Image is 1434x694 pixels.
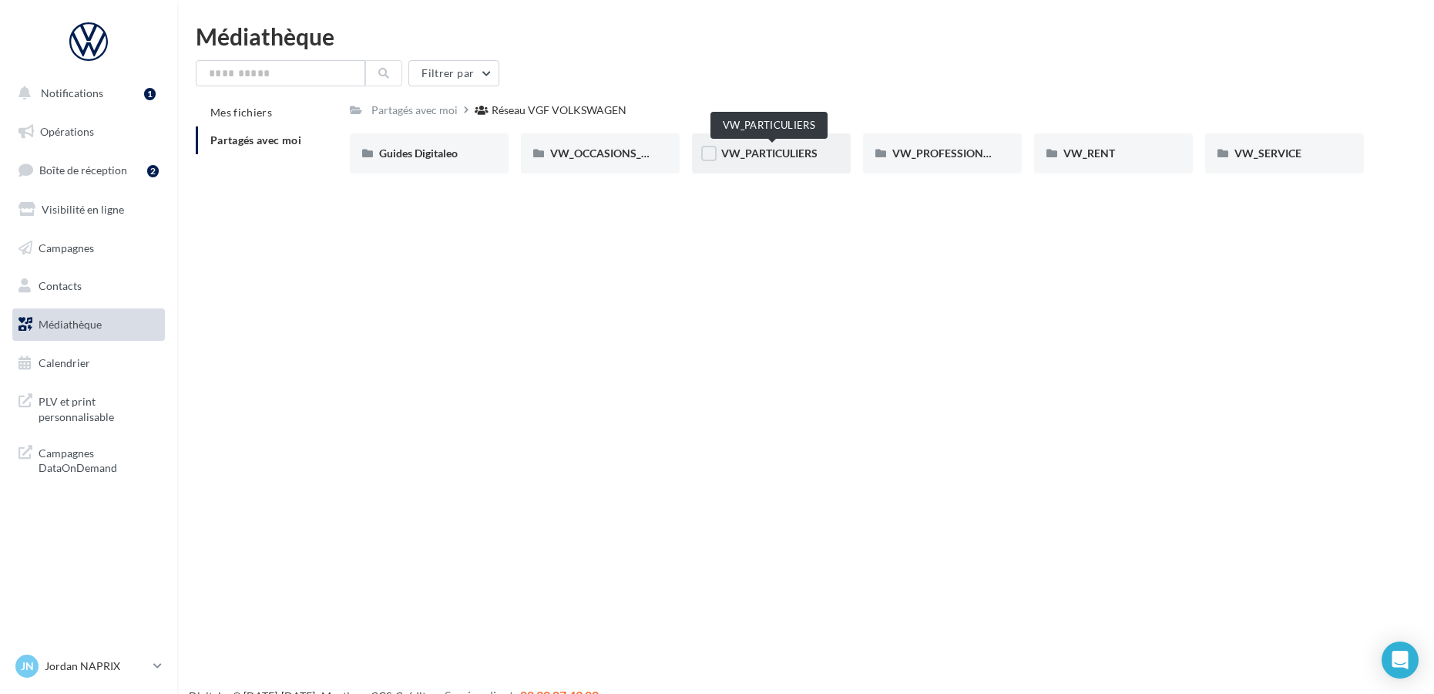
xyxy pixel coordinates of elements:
span: Mes fichiers [210,106,272,119]
span: VW_SERVICE [1234,147,1301,160]
a: Médiathèque [9,308,168,341]
span: VW_OCCASIONS_GARANTIES [550,147,701,160]
a: Opérations [9,116,168,148]
span: JN [21,659,34,674]
a: PLV et print personnalisable [9,385,168,430]
span: Campagnes DataOnDemand [39,443,159,476]
span: Boîte de réception [39,163,127,177]
span: Visibilité en ligne [42,203,124,216]
span: VW_PROFESSIONNELS [892,147,1009,160]
span: VW_RENT [1063,147,1115,160]
a: Campagnes DataOnDemand [9,436,168,482]
div: 1 [144,88,156,100]
p: Jordan NAPRIX [45,659,147,674]
a: Visibilité en ligne [9,194,168,226]
button: Filtrer par [408,60,499,86]
a: Boîte de réception2 [9,153,168,187]
div: Partagés avec moi [371,103,458,118]
span: Médiathèque [39,318,102,331]
span: Partagés avec moi [210,133,301,147]
span: Opérations [40,125,94,138]
div: Open Intercom Messenger [1382,642,1419,679]
div: Médiathèque [196,25,1416,48]
a: Campagnes [9,232,168,264]
span: VW_PARTICULIERS [721,147,818,160]
span: Calendrier [39,356,90,369]
a: Calendrier [9,347,168,379]
div: Réseau VGF VOLKSWAGEN [492,103,626,118]
a: Contacts [9,270,168,302]
div: VW_PARTICULIERS [710,112,828,139]
span: Campagnes [39,241,94,254]
a: JN Jordan NAPRIX [12,652,165,681]
span: Contacts [39,279,82,292]
div: 2 [147,165,159,177]
span: Guides Digitaleo [379,147,458,160]
span: PLV et print personnalisable [39,391,159,424]
span: Notifications [41,86,103,99]
button: Notifications 1 [9,77,162,109]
